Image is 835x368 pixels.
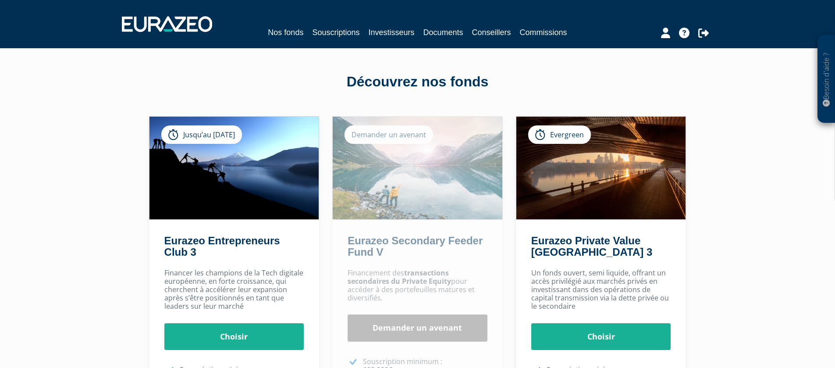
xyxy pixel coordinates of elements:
[348,314,487,342] a: Demander un avenant
[516,117,686,219] img: Eurazeo Private Value Europe 3
[520,26,567,39] a: Commissions
[821,40,831,119] p: Besoin d'aide ?
[164,269,304,311] p: Financer les champions de la Tech digitale européenne, en forte croissance, qui cherchent à accél...
[333,117,502,219] img: Eurazeo Secondary Feeder Fund V
[149,117,319,219] img: Eurazeo Entrepreneurs Club 3
[531,235,652,258] a: Eurazeo Private Value [GEOGRAPHIC_DATA] 3
[472,26,511,39] a: Conseillers
[368,26,414,39] a: Investisseurs
[531,323,671,350] a: Choisir
[423,26,463,39] a: Documents
[348,269,487,303] p: Financement des pour accéder à des portefeuilles matures et diversifiés.
[168,72,668,92] div: Découvrez nos fonds
[268,26,303,40] a: Nos fonds
[531,269,671,311] p: Un fonds ouvert, semi liquide, offrant un accès privilégié aux marchés privés en investissant dan...
[345,125,433,144] div: Demander un avenant
[348,235,483,258] a: Eurazeo Secondary Feeder Fund V
[528,125,591,144] div: Evergreen
[161,125,242,144] div: Jusqu’au [DATE]
[122,16,212,32] img: 1732889491-logotype_eurazeo_blanc_rvb.png
[164,323,304,350] a: Choisir
[312,26,359,39] a: Souscriptions
[348,268,451,286] strong: transactions secondaires du Private Equity
[164,235,280,258] a: Eurazeo Entrepreneurs Club 3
